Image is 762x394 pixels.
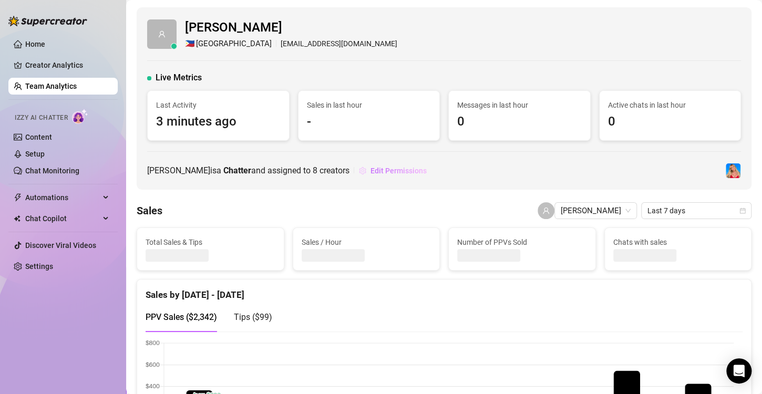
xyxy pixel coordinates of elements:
span: Izzy AI Chatter [15,113,68,123]
span: PPV Sales ( $2,342 ) [146,312,217,322]
span: Active chats in last hour [608,99,733,111]
span: Last Activity [156,99,281,111]
span: - [307,112,431,132]
a: Team Analytics [25,82,77,90]
div: Open Intercom Messenger [726,358,751,383]
span: setting [359,167,366,174]
span: calendar [739,208,746,214]
span: Live Metrics [156,71,202,84]
span: [PERSON_NAME] is a and assigned to creators [147,164,349,177]
span: 🇵🇭 [185,38,195,50]
span: Tips ( $99 ) [234,312,272,322]
span: [PERSON_NAME] [185,18,397,38]
button: Edit Permissions [358,162,427,179]
a: Setup [25,150,45,158]
span: Number of PPVs Sold [457,236,587,248]
span: Khristine [561,203,631,219]
b: Chatter [223,165,251,175]
span: 8 [313,165,317,175]
a: Creator Analytics [25,57,109,74]
a: Home [25,40,45,48]
img: logo-BBDzfeDw.svg [8,16,87,26]
span: 3 minutes ago [156,112,281,132]
img: Chat Copilot [14,215,20,222]
span: 0 [608,112,733,132]
span: Sales in last hour [307,99,431,111]
h4: Sales [137,203,162,218]
img: Ashley [726,163,740,178]
span: Total Sales & Tips [146,236,275,248]
span: user [158,30,166,38]
span: Automations [25,189,100,206]
span: 0 [457,112,582,132]
a: Chat Monitoring [25,167,79,175]
div: [EMAIL_ADDRESS][DOMAIN_NAME] [185,38,397,50]
span: user [542,207,550,214]
a: Discover Viral Videos [25,241,96,250]
span: Last 7 days [647,203,745,219]
span: Chat Copilot [25,210,100,227]
span: Edit Permissions [370,167,427,175]
span: Chats with sales [613,236,743,248]
a: Content [25,133,52,141]
span: Messages in last hour [457,99,582,111]
a: Settings [25,262,53,271]
span: [GEOGRAPHIC_DATA] [196,38,272,50]
span: Sales / Hour [302,236,431,248]
span: thunderbolt [14,193,22,202]
img: AI Chatter [72,109,88,124]
div: Sales by [DATE] - [DATE] [146,279,743,302]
